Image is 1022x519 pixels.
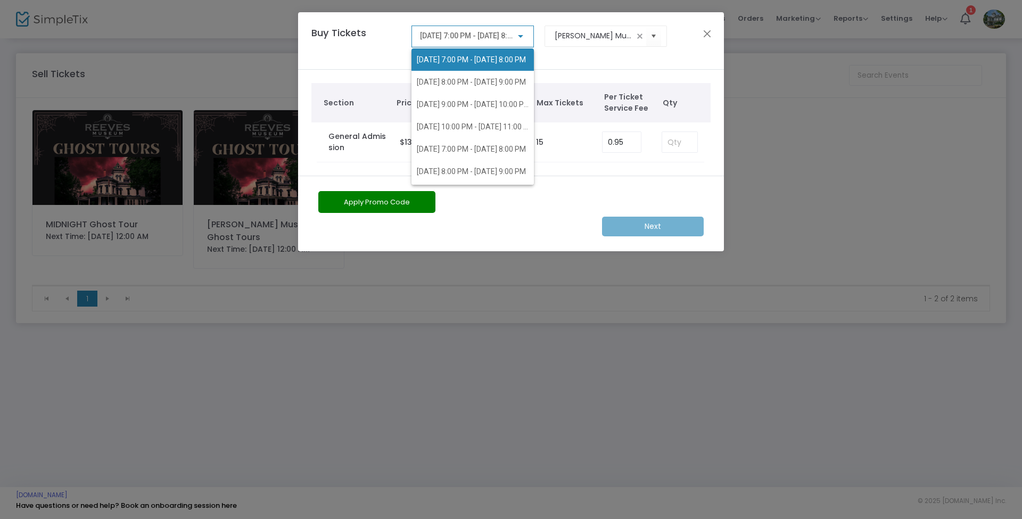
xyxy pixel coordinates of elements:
span: [DATE] 9:00 PM - [DATE] 10:00 PM [417,100,530,109]
span: [DATE] 8:00 PM - [DATE] 9:00 PM [417,78,526,86]
span: [DATE] 10:00 PM - [DATE] 11:00 PM [417,122,534,131]
span: [DATE] 8:00 PM - [DATE] 9:00 PM [417,167,526,176]
span: [DATE] 7:00 PM - [DATE] 8:00 PM [417,145,526,153]
span: [DATE] 7:00 PM - [DATE] 8:00 PM [417,55,526,64]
